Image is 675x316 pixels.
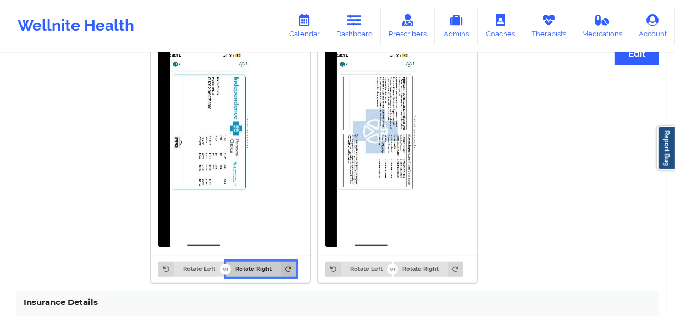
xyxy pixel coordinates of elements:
[226,262,296,277] button: Rotate Right
[381,8,435,44] a: Prescribers
[158,262,224,277] button: Rotate Left
[328,8,381,44] a: Dashboard
[574,8,631,44] a: Medications
[158,49,250,247] img: Princess Martinez
[325,262,391,277] button: Rotate Left
[523,8,574,44] a: Therapists
[24,297,651,307] h4: Insurance Details
[615,42,659,65] button: Edit
[394,262,463,277] button: Rotate Right
[325,49,417,247] img: Princess Martinez
[630,8,675,44] a: Account
[435,8,478,44] a: Admins
[281,8,328,44] a: Calendar
[478,8,523,44] a: Coaches
[657,126,675,170] a: Report Bug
